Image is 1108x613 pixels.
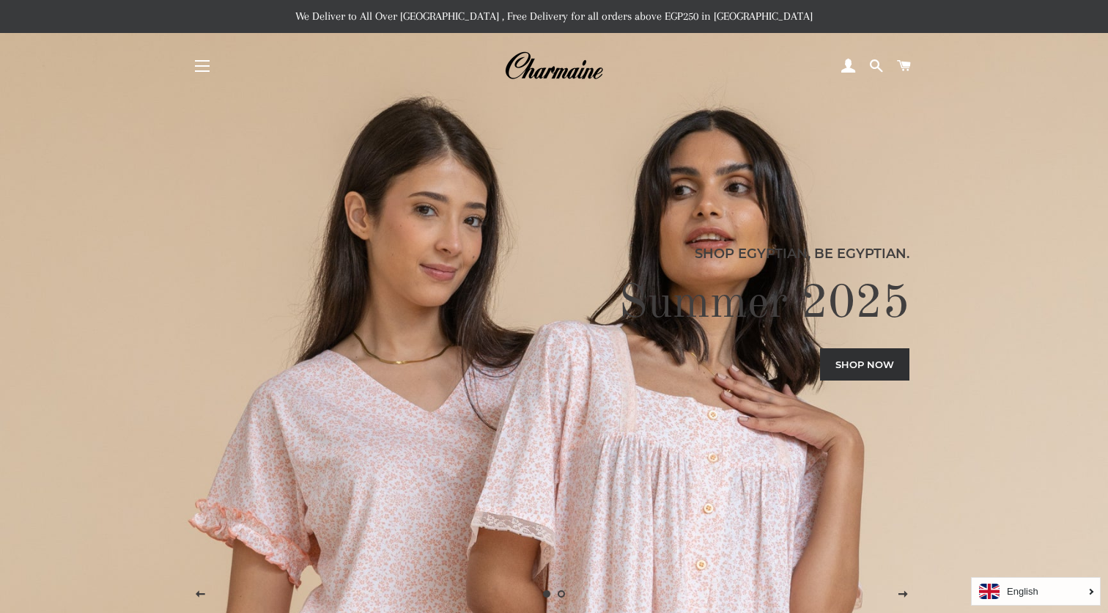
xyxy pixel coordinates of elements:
[199,275,910,334] h2: Summer 2025
[820,348,909,381] a: Shop now
[1007,587,1038,596] i: English
[979,584,1093,599] a: English
[885,576,922,613] button: Next slide
[539,587,554,601] a: Slide 1, current
[554,587,569,601] a: Load slide 2
[504,50,603,82] img: Charmaine Egypt
[199,243,910,264] p: Shop Egyptian, Be Egyptian.
[182,576,219,613] button: Previous slide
